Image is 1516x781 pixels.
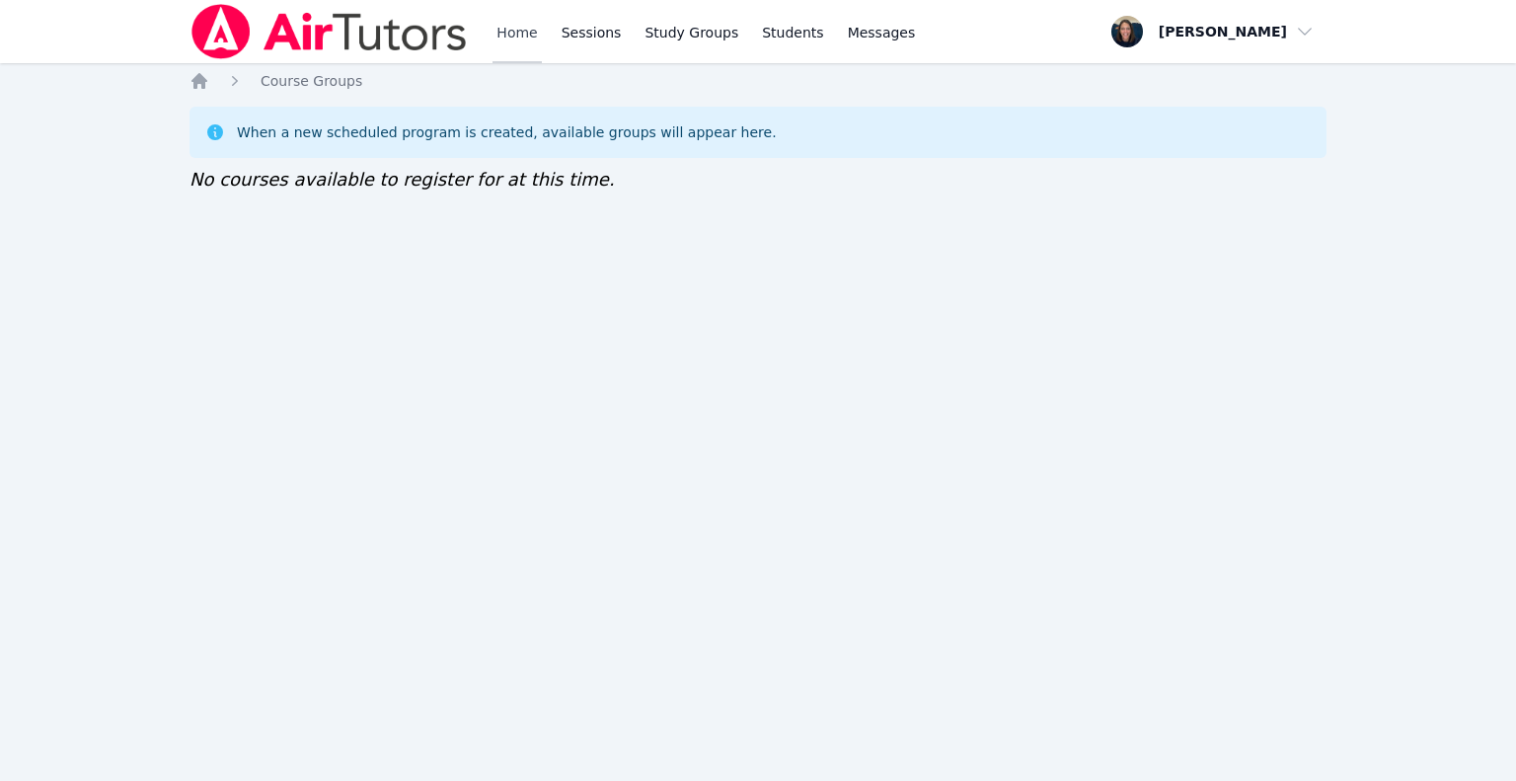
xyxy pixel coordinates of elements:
[189,4,469,59] img: Air Tutors
[237,122,777,142] div: When a new scheduled program is created, available groups will appear here.
[848,23,916,42] span: Messages
[261,73,362,89] span: Course Groups
[189,169,615,190] span: No courses available to register for at this time.
[261,71,362,91] a: Course Groups
[189,71,1326,91] nav: Breadcrumb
